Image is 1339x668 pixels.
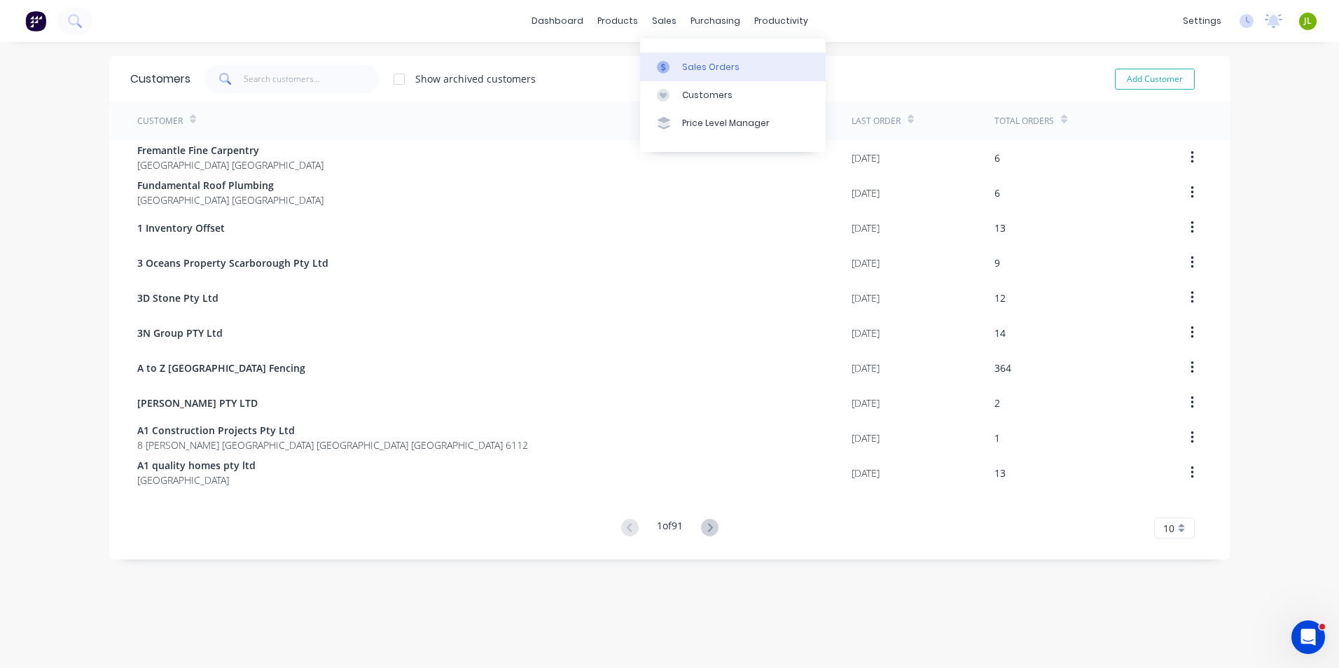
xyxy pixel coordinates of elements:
span: 8 [PERSON_NAME] [GEOGRAPHIC_DATA] [GEOGRAPHIC_DATA] [GEOGRAPHIC_DATA] 6112 [137,438,528,452]
input: Search customers... [244,65,380,93]
div: [DATE] [852,466,880,480]
div: 13 [994,221,1006,235]
div: 9 [994,256,1000,270]
div: Customers [682,89,733,102]
div: [DATE] [852,151,880,165]
div: [DATE] [852,291,880,305]
span: 3D Stone Pty Ltd [137,291,218,305]
div: 13 [994,466,1006,480]
div: Price Level Manager [682,117,770,130]
div: [DATE] [852,361,880,375]
span: 3N Group PTY Ltd [137,326,223,340]
span: 10 [1163,521,1174,536]
span: A to Z [GEOGRAPHIC_DATA] Fencing [137,361,305,375]
div: productivity [747,11,815,32]
div: [DATE] [852,256,880,270]
div: products [590,11,645,32]
span: [GEOGRAPHIC_DATA] [137,473,256,487]
span: JL [1304,15,1312,27]
div: purchasing [684,11,747,32]
div: Sales Orders [682,61,740,74]
span: 1 Inventory Offset [137,221,225,235]
span: 3 Oceans Property Scarborough Pty Ltd [137,256,328,270]
div: [DATE] [852,326,880,340]
div: 14 [994,326,1006,340]
a: Sales Orders [640,53,826,81]
button: Add Customer [1115,69,1195,90]
span: [PERSON_NAME] PTY LTD [137,396,258,410]
div: Total Orders [994,115,1054,127]
span: A1 Construction Projects Pty Ltd [137,423,528,438]
div: Customers [130,71,190,88]
div: [DATE] [852,396,880,410]
div: [DATE] [852,431,880,445]
a: Price Level Manager [640,109,826,137]
span: Fundamental Roof Plumbing [137,178,324,193]
div: 1 of 91 [657,518,683,538]
span: Fremantle Fine Carpentry [137,143,324,158]
div: [DATE] [852,221,880,235]
a: Customers [640,81,826,109]
iframe: Intercom live chat [1291,620,1325,654]
div: 364 [994,361,1011,375]
div: 6 [994,186,1000,200]
span: [GEOGRAPHIC_DATA] [GEOGRAPHIC_DATA] [137,158,324,172]
div: 12 [994,291,1006,305]
div: sales [645,11,684,32]
div: 1 [994,431,1000,445]
div: Customer [137,115,183,127]
div: 6 [994,151,1000,165]
span: [GEOGRAPHIC_DATA] [GEOGRAPHIC_DATA] [137,193,324,207]
div: settings [1176,11,1228,32]
div: [DATE] [852,186,880,200]
span: A1 quality homes pty ltd [137,458,256,473]
div: Last Order [852,115,901,127]
a: dashboard [525,11,590,32]
div: Show archived customers [415,71,536,86]
img: Factory [25,11,46,32]
div: 2 [994,396,1000,410]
